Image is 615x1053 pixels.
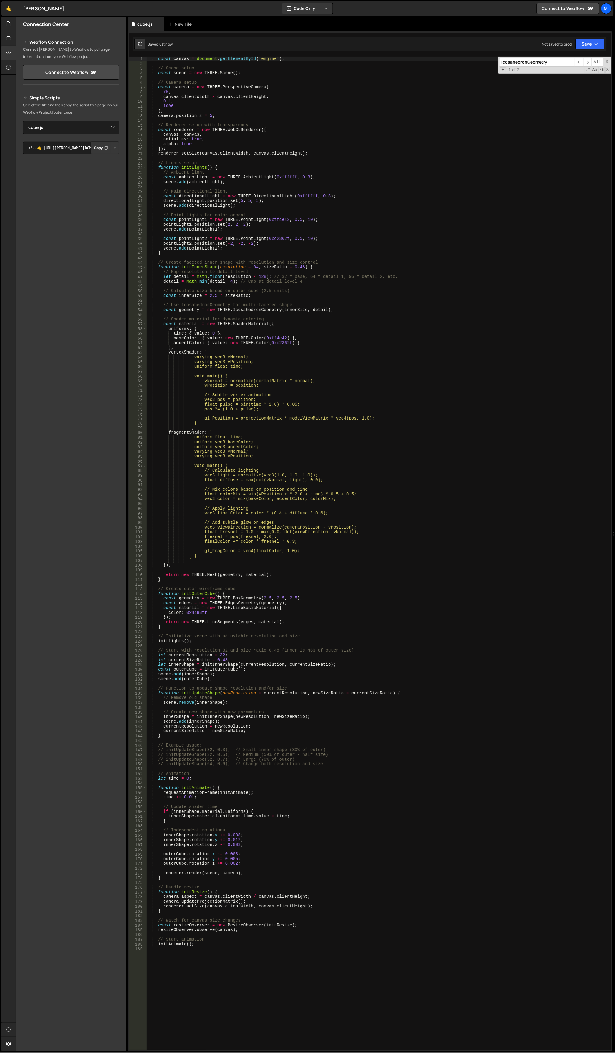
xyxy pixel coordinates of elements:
[129,109,147,114] div: 12
[129,828,147,833] div: 164
[129,222,147,227] div: 36
[129,454,147,459] div: 85
[129,857,147,862] div: 170
[129,805,147,810] div: 159
[129,270,147,275] div: 46
[129,847,147,852] div: 168
[129,890,147,895] div: 177
[129,739,147,743] div: 145
[129,364,147,369] div: 66
[129,95,147,99] div: 9
[129,715,147,720] div: 140
[129,346,147,350] div: 62
[129,497,147,502] div: 94
[129,672,147,677] div: 131
[129,866,147,871] div: 172
[129,246,147,251] div: 41
[592,58,604,67] span: Alt-Enter
[542,42,572,47] div: Not saved to prod
[129,275,147,279] div: 47
[129,545,147,549] div: 104
[129,189,147,194] div: 29
[129,606,147,611] div: 117
[129,781,147,786] div: 154
[129,677,147,682] div: 132
[129,710,147,715] div: 139
[129,170,147,175] div: 25
[129,748,147,753] div: 147
[129,696,147,701] div: 136
[585,67,591,73] span: RegExp Search
[129,862,147,866] div: 171
[91,142,119,154] div: Button group with nested dropdown
[129,725,147,729] div: 142
[129,909,147,914] div: 181
[576,39,605,49] button: Save
[129,435,147,440] div: 81
[129,938,147,942] div: 187
[129,412,147,417] div: 76
[129,511,147,516] div: 97
[129,241,147,246] div: 40
[129,947,147,952] div: 189
[129,914,147,919] div: 182
[137,21,153,27] div: cube.js
[129,232,147,237] div: 38
[599,67,605,73] span: Whole Word Search
[129,227,147,232] div: 37
[129,729,147,734] div: 143
[129,374,147,379] div: 68
[129,777,147,781] div: 153
[129,786,147,791] div: 155
[129,165,147,170] div: 24
[129,421,147,426] div: 78
[129,762,147,767] div: 150
[129,440,147,445] div: 82
[129,303,147,308] div: 53
[129,218,147,222] div: 35
[129,876,147,881] div: 174
[129,521,147,526] div: 99
[129,919,147,923] div: 183
[129,691,147,696] div: 135
[129,573,147,578] div: 110
[129,317,147,322] div: 56
[129,459,147,464] div: 86
[129,388,147,393] div: 71
[601,3,612,14] a: Mi
[129,483,147,488] div: 91
[129,568,147,573] div: 109
[23,142,119,154] textarea: <!--🤙 [URL][PERSON_NAME][DOMAIN_NAME]> <script>document.addEventListener("DOMContentLoaded", func...
[129,199,147,203] div: 31
[129,151,147,156] div: 21
[129,644,147,649] div: 125
[129,596,147,601] div: 115
[129,137,147,142] div: 18
[129,838,147,843] div: 166
[575,58,583,67] span: ​
[129,208,147,213] div: 33
[129,833,147,838] div: 165
[129,142,147,147] div: 19
[129,800,147,805] div: 158
[129,819,147,824] div: 162
[506,68,522,73] span: 1 of 2
[129,322,147,327] div: 57
[23,164,120,218] iframe: YouTube video player
[129,530,147,535] div: 101
[129,123,147,128] div: 15
[129,824,147,829] div: 163
[129,791,147,796] div: 156
[129,900,147,904] div: 179
[129,469,147,473] div: 88
[129,398,147,402] div: 73
[129,379,147,384] div: 69
[129,895,147,900] div: 178
[129,942,147,947] div: 188
[129,611,147,616] div: 118
[129,734,147,739] div: 144
[129,114,147,118] div: 13
[148,42,173,47] div: Saved
[129,881,147,885] div: 175
[129,237,147,241] div: 39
